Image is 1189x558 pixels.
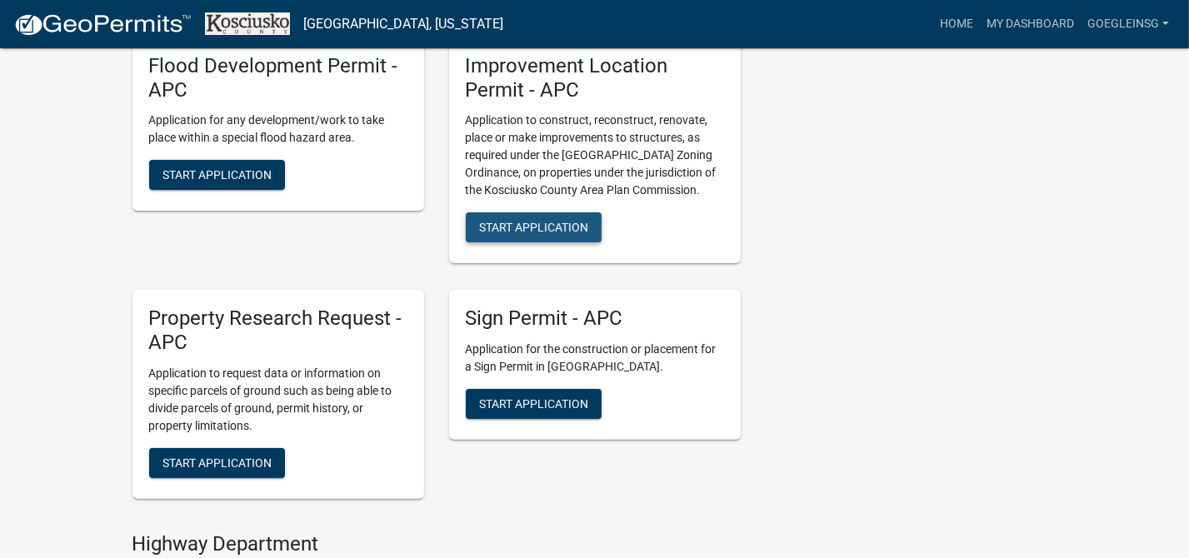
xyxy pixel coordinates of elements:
a: [GEOGRAPHIC_DATA], [US_STATE] [303,10,503,38]
p: Application to request data or information on specific parcels of ground such as being able to di... [149,365,407,435]
button: Start Application [149,160,285,190]
span: Start Application [479,397,588,411]
button: Start Application [149,448,285,478]
img: Kosciusko County, Indiana [205,12,290,35]
a: My Dashboard [980,8,1081,40]
h5: Flood Development Permit - APC [149,54,407,102]
h5: Sign Permit - APC [466,306,724,331]
a: Home [933,8,980,40]
p: Application to construct, reconstruct, renovate, place or make improvements to structures, as req... [466,112,724,199]
p: Application for any development/work to take place within a special flood hazard area. [149,112,407,147]
h5: Property Research Request - APC [149,306,407,355]
h5: Improvement Location Permit - APC [466,54,724,102]
a: GoegleinSG [1081,8,1176,40]
button: Start Application [466,389,602,419]
p: Application for the construction or placement for a Sign Permit in [GEOGRAPHIC_DATA]. [466,341,724,376]
span: Start Application [162,456,272,470]
button: Start Application [466,212,602,242]
h4: Highway Department [132,532,741,556]
span: Start Application [479,221,588,234]
span: Start Application [162,168,272,182]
